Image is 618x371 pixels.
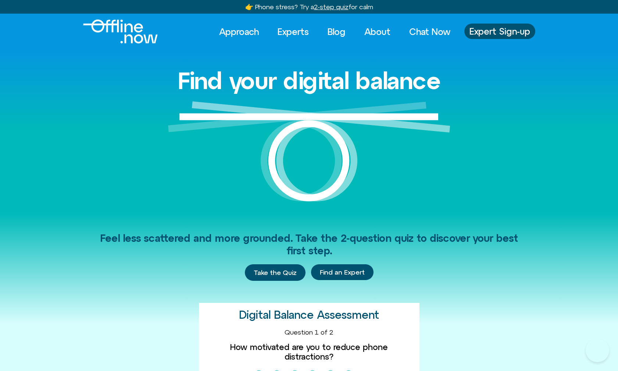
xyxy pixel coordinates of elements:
a: Experts [271,24,315,40]
div: Find an Expert [311,264,374,281]
u: 2-step quiz [314,3,349,11]
div: Logo [83,20,145,43]
a: Take the Quiz [245,264,306,281]
a: Chat Now [403,24,457,40]
a: Blog [321,24,352,40]
span: Expert Sign-up [469,26,530,36]
a: 👉 Phone stress? Try a2-step quizfor calm [245,3,373,11]
div: Question 1 of 2 [205,328,414,336]
a: Expert Sign-up [464,24,535,39]
span: Take the Quiz [254,269,297,277]
span: Find an Expert [320,269,365,276]
a: About [358,24,397,40]
label: How motivated are you to reduce phone distractions? [205,342,414,362]
img: Offline.Now logo in white. Text of the words offline.now with a line going through the "O" [83,20,158,43]
nav: Menu [212,24,457,40]
iframe: Botpress [586,339,609,362]
span: Feel less scattered and more grounded. Take the 2-question quiz to discover your best first step. [100,232,518,257]
img: Graphic of a white circle with a white line balancing on top to represent balance. [168,101,450,213]
a: Approach [212,24,265,40]
a: Find an Expert [311,264,374,280]
h1: Find your digital balance [178,68,441,93]
h2: Digital Balance Assessment [239,309,379,321]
